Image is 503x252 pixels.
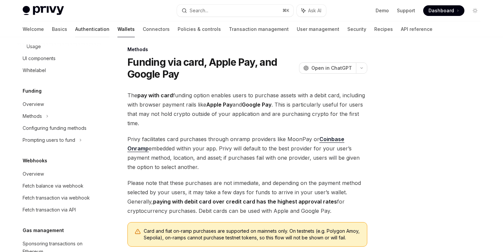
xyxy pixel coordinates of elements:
a: Wallets [117,21,135,37]
a: Welcome [23,21,44,37]
a: API reference [401,21,432,37]
button: Search...⌘K [177,5,293,17]
a: Overview [17,98,102,110]
strong: paying with debit card over credit card has the highest approval rates [153,198,337,205]
a: Fetch transaction via API [17,204,102,216]
a: Dashboard [423,5,464,16]
div: Fetch transaction via API [23,206,76,214]
a: Support [397,7,415,14]
a: Authentication [75,21,109,37]
a: Recipes [374,21,393,37]
a: Transaction management [229,21,289,37]
div: Overview [23,170,44,178]
div: Whitelabel [23,66,46,74]
div: Search... [190,7,208,15]
a: Fetch balance via webhook [17,180,102,192]
div: Methods [127,46,367,53]
a: Overview [17,168,102,180]
div: Overview [23,100,44,108]
a: UI components [17,52,102,64]
span: Dashboard [428,7,454,14]
a: Demo [376,7,389,14]
div: Card and fiat on-ramp purchases are supported on mainnets only. On testnets (e.g. Polygon Amoy, S... [144,228,360,241]
strong: pay with card [137,92,173,99]
div: Methods [23,112,42,120]
a: Security [347,21,366,37]
svg: Warning [134,228,141,235]
a: Policies & controls [178,21,221,37]
span: Privy facilitates card purchases through onramp providers like MoonPay or embedded within your ap... [127,134,367,172]
div: Prompting users to fund [23,136,75,144]
h1: Funding via card, Apple Pay, and Google Pay [127,56,296,80]
a: Connectors [143,21,170,37]
span: ⌘ K [282,8,289,13]
div: Fetch balance via webhook [23,182,84,190]
div: UI components [23,54,56,62]
h5: Webhooks [23,157,47,165]
div: Fetch transaction via webhook [23,194,90,202]
button: Toggle dark mode [470,5,480,16]
span: The funding option enables users to purchase assets with a debit card, including with browser pay... [127,91,367,128]
img: light logo [23,6,64,15]
strong: Google Pay [242,101,271,108]
span: Open in ChatGPT [311,65,352,71]
strong: Apple Pay [206,101,233,108]
span: Please note that these purchases are not immediate, and depending on the payment method selected ... [127,178,367,215]
a: Whitelabel [17,64,102,76]
h5: Gas management [23,226,64,234]
a: User management [297,21,339,37]
span: Ask AI [308,7,321,14]
a: Basics [52,21,67,37]
a: Fetch transaction via webhook [17,192,102,204]
div: Configuring funding methods [23,124,86,132]
button: Ask AI [297,5,326,17]
h5: Funding [23,87,42,95]
button: Open in ChatGPT [299,62,356,74]
a: Configuring funding methods [17,122,102,134]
